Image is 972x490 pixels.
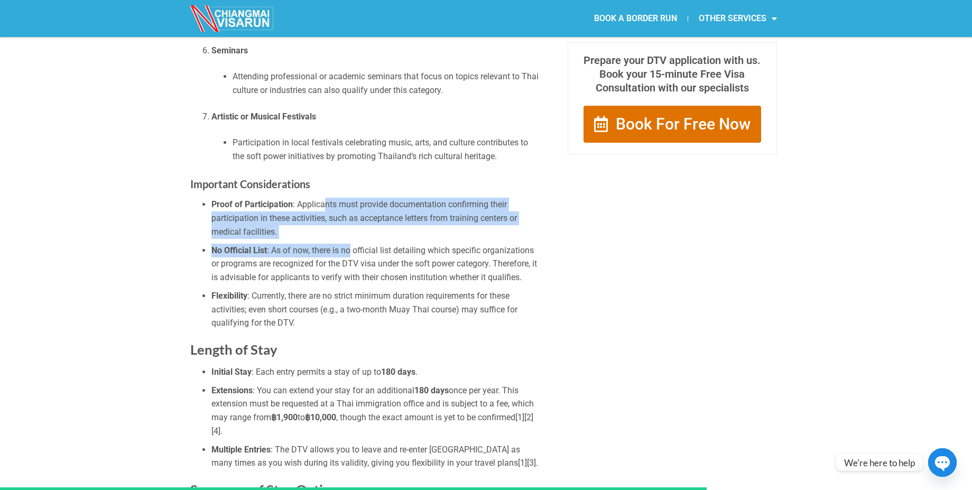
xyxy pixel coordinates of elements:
li: : Applicants must provide documentation confirming their participation in these activities, such ... [211,198,541,238]
strong: Multiple Entries [211,445,271,455]
span: Book For Free Now [616,116,751,132]
strong: Seminars [211,45,248,56]
li: Participation in local festivals celebrating music, arts, and culture contributes to the soft pow... [233,136,541,163]
a: OTHER SERVICES [688,6,788,31]
strong: ฿10,000 [305,412,336,422]
strong: Proof of Participation [211,199,293,209]
a: Book For Free Now [583,105,762,143]
strong: Initial Stay [211,367,252,377]
strong: ฿1,900 [271,412,298,422]
li: Attending professional or academic seminars that focus on topics relevant to Thai culture or indu... [233,70,541,97]
li: : The DTV allows you to leave and re-enter [GEOGRAPHIC_DATA] as many times as you wish during its... [211,443,541,470]
strong: 180 days [381,367,415,377]
li: : Each entry permits a stay of up to . [211,365,541,379]
strong: 180 days [414,385,449,395]
a: BOOK A BORDER RUN [584,6,688,31]
li: : Currently, there are no strict minimum duration requirements for these activities; even short c... [211,289,541,330]
h3: Important Considerations [190,175,541,192]
strong: No Official List [211,245,267,255]
nav: Menu [486,6,788,31]
li: : You can extend your stay for an additional once per year. This extension must be requested at a... [211,384,541,438]
strong: Flexibility [211,291,247,301]
h2: Length of Stay [190,341,541,358]
li: : As of now, there is no official list detailing which specific organizations or programs are rec... [211,244,541,284]
strong: Artistic or Musical Festivals [211,112,316,122]
p: Prepare your DTV application with us. Book your 15-minute Free Visa Consultation with our special... [579,53,766,95]
strong: Extensions [211,385,253,395]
